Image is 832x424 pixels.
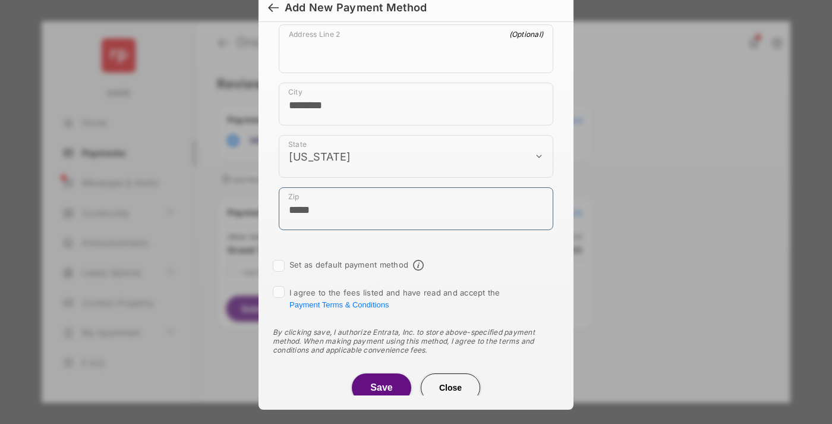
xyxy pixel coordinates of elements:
[279,187,553,230] div: payment_method_screening[postal_addresses][postalCode]
[421,373,480,402] button: Close
[273,328,559,354] div: By clicking save, I authorize Entrata, Inc. to store above-specified payment method. When making ...
[352,373,411,402] button: Save
[285,1,427,14] div: Add New Payment Method
[279,83,553,125] div: payment_method_screening[postal_addresses][locality]
[289,288,500,309] span: I agree to the fees listed and have read and accept the
[289,260,408,269] label: Set as default payment method
[413,260,424,271] span: Default payment method info
[279,24,553,73] div: payment_method_screening[postal_addresses][addressLine2]
[279,135,553,178] div: payment_method_screening[postal_addresses][administrativeArea]
[289,300,389,309] button: I agree to the fees listed and have read and accept the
